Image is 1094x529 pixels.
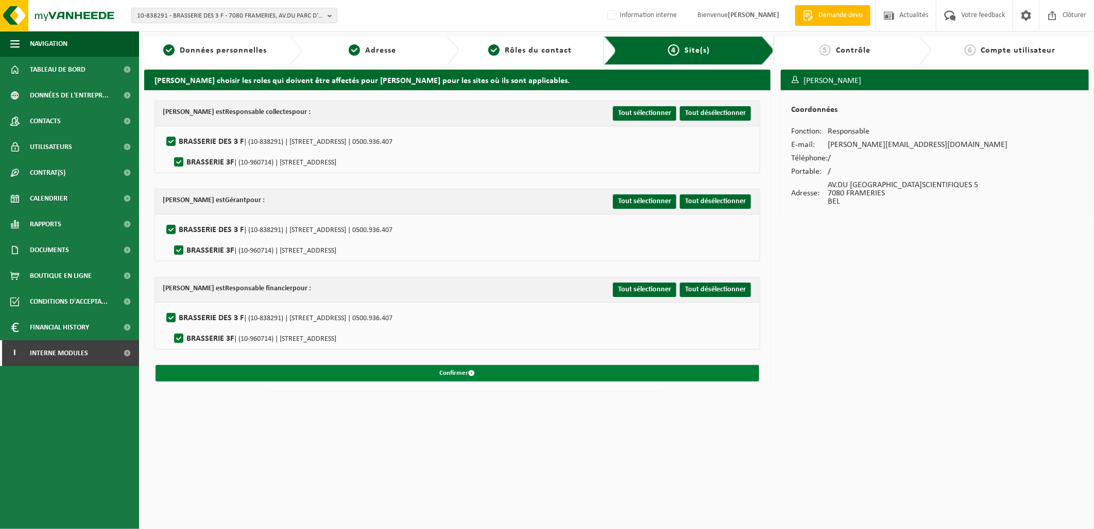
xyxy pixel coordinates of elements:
[164,310,392,326] label: BRASSERIE DES 3 F
[505,46,572,55] span: Rôles du contact
[30,211,61,237] span: Rapports
[836,46,870,55] span: Contrôle
[225,108,292,116] strong: Responsable collectes
[819,44,831,56] span: 5
[791,178,828,208] td: Adresse:
[244,226,392,234] span: | (10-838291) | [STREET_ADDRESS] | 0500.936.407
[163,44,175,56] span: 1
[30,57,86,82] span: Tableau de bord
[781,70,1089,92] h3: [PERSON_NAME]
[163,283,311,295] div: [PERSON_NAME] est pour :
[180,46,267,55] span: Données personnelles
[795,5,870,26] a: Demande devis
[828,152,1007,165] td: /
[680,283,751,297] button: Tout désélectionner
[307,44,439,57] a: 2Adresse
[234,159,336,167] span: | (10-960714) | [STREET_ADDRESS]
[828,165,1007,178] td: /
[828,138,1007,152] td: [PERSON_NAME][EMAIL_ADDRESS][DOMAIN_NAME]
[680,106,751,121] button: Tout désélectionner
[244,315,392,322] span: | (10-838291) | [STREET_ADDRESS] | 0500.936.407
[488,44,500,56] span: 3
[30,134,72,160] span: Utilisateurs
[613,194,676,209] button: Tout sélectionner
[613,283,676,297] button: Tout sélectionner
[137,8,323,24] span: 10-838291 - BRASSERIE DES 3 F - 7080 FRAMERIES, AV.DU PARC D'AVENT.SCIENTIFIQUES 5
[225,196,246,204] strong: Gérant
[234,247,336,255] span: | (10-960714) | [STREET_ADDRESS]
[149,44,281,57] a: 1Données personnelles
[668,44,679,56] span: 4
[981,46,1056,55] span: Compte utilisateur
[791,106,1079,120] h2: Coordonnées
[791,165,828,178] td: Portable:
[30,31,67,57] span: Navigation
[30,186,67,211] span: Calendrier
[791,125,828,138] td: Fonction:
[685,46,710,55] span: Site(s)
[172,331,336,346] label: BRASSERIE 3F
[131,8,337,23] button: 10-838291 - BRASSERIE DES 3 F - 7080 FRAMERIES, AV.DU PARC D'AVENT.SCIENTIFIQUES 5
[828,178,1007,208] td: AV.DU [GEOGRAPHIC_DATA]SCIENTIFIQUES 5 7080 FRAMERIES BEL
[164,222,392,238] label: BRASSERIE DES 3 F
[680,194,751,209] button: Tout désélectionner
[728,11,779,19] strong: [PERSON_NAME]
[965,44,976,56] span: 6
[244,138,392,146] span: | (10-838291) | [STREET_ADDRESS] | 0500.936.407
[828,125,1007,138] td: Responsable
[605,8,677,23] label: Information interne
[464,44,596,57] a: 3Rôles du contact
[30,82,109,108] span: Données de l'entrepr...
[164,134,392,150] label: BRASSERIE DES 3 F
[613,106,676,121] button: Tout sélectionner
[816,10,865,21] span: Demande devis
[144,70,771,90] h2: [PERSON_NAME] choisir les roles qui doivent être affectés pour [PERSON_NAME] pour les sites où il...
[163,194,265,207] div: [PERSON_NAME] est pour :
[172,243,336,258] label: BRASSERIE 3F
[10,340,20,366] span: I
[30,237,69,263] span: Documents
[30,340,88,366] span: Interne modules
[791,152,828,165] td: Téléphone:
[791,138,828,152] td: E-mail:
[365,46,396,55] span: Adresse
[30,263,92,289] span: Boutique en ligne
[30,160,65,186] span: Contrat(s)
[172,155,336,170] label: BRASSERIE 3F
[349,44,360,56] span: 2
[30,289,108,315] span: Conditions d'accepta...
[234,335,336,343] span: | (10-960714) | [STREET_ADDRESS]
[30,315,89,340] span: Financial History
[225,285,293,292] strong: Responsable financier
[156,365,759,382] button: Confirmer
[30,108,61,134] span: Contacts
[163,106,311,119] div: [PERSON_NAME] est pour :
